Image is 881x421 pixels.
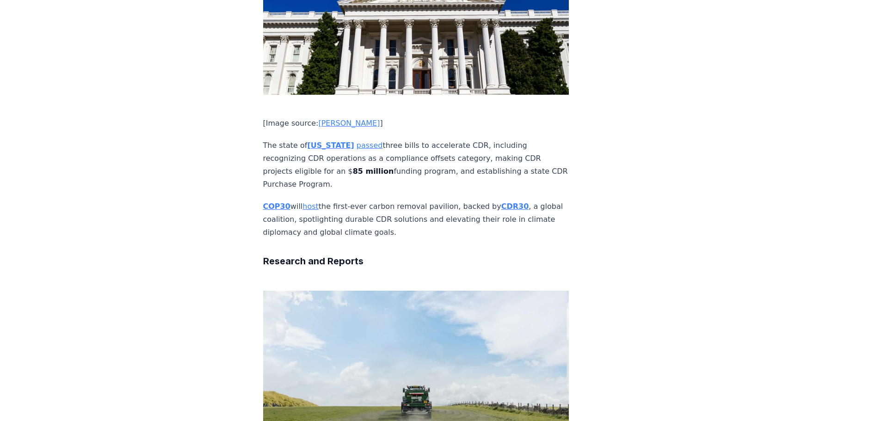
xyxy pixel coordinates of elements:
p: will the first-ever carbon removal pavilion, backed by , a global coalition, spotlighting durable... [263,200,569,239]
a: [PERSON_NAME] [318,119,380,128]
a: [US_STATE] [307,141,354,150]
p: The state of three bills to accelerate CDR, including recognizing CDR operations as a compliance ... [263,139,569,191]
p: [Image source: ] [263,117,569,130]
a: CDR30 [501,202,529,211]
strong: 85 million [353,167,394,176]
a: passed [357,141,383,150]
a: host [302,202,319,211]
a: COP30 [263,202,290,211]
strong: Research and Reports [263,256,363,267]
